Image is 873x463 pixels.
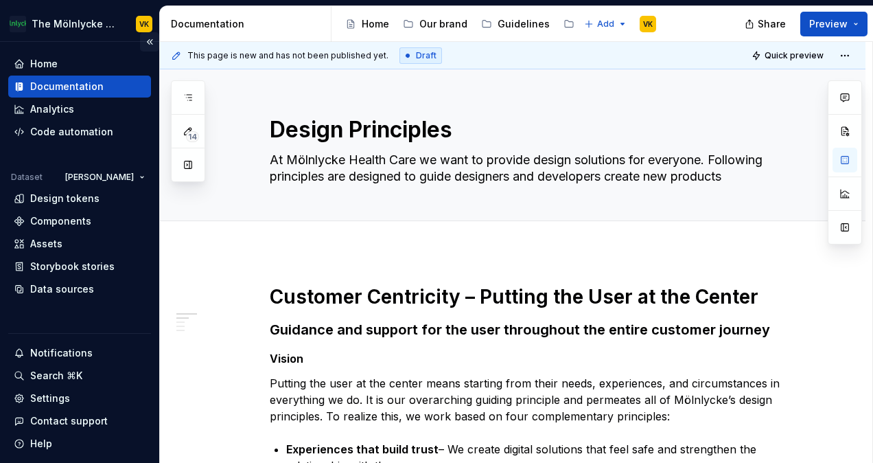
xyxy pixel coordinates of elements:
span: 14 [186,131,199,142]
span: Quick preview [765,50,824,61]
a: Settings [8,387,151,409]
span: Draft [416,50,436,61]
div: The Mölnlycke Experience [32,17,119,31]
span: Preview [809,17,848,31]
a: Components [8,210,151,232]
div: Design tokens [30,192,100,205]
a: Data sources [8,278,151,300]
textarea: At Mölnlycke Health Care we want to provide design solutions for everyone. Following principles a... [267,149,786,188]
a: Our brand [397,13,473,35]
strong: Customer Centricity – Putting the User at the Center [270,285,758,308]
button: Quick preview [747,46,830,65]
a: Analytics [8,98,151,120]
span: [PERSON_NAME] [65,172,134,183]
button: Preview [800,12,868,36]
div: Home [30,57,58,71]
div: Data sources [30,282,94,296]
div: Our brand [419,17,467,31]
a: Home [8,53,151,75]
a: Assets [8,233,151,255]
button: Help [8,433,151,455]
div: Assets [30,237,62,251]
a: Storybook stories [8,256,151,278]
span: Share [758,17,786,31]
p: Putting the user at the center means starting from their needs, experiences, and circumstances in... [270,375,789,425]
a: Documentation [8,76,151,98]
button: The Mölnlycke ExperienceVK [3,9,156,38]
span: This page is new and has not been published yet. [187,50,388,61]
div: VK [139,19,149,30]
a: Code automation [8,121,151,143]
h3: Guidance and support for the user throughout the entire customer journey [270,320,789,339]
div: Documentation [171,17,325,31]
div: Notifications [30,346,93,360]
button: Collapse sidebar [140,32,159,52]
div: Contact support [30,414,108,428]
div: Search ⌘K [30,369,82,383]
button: Share [738,12,795,36]
button: Add [580,14,631,34]
div: Dataset [11,172,43,183]
strong: Vision [270,352,303,365]
span: Add [597,19,614,30]
button: Search ⌘K [8,365,151,387]
div: Storybook stories [30,260,115,273]
div: Analytics [30,102,74,116]
div: Code automation [30,125,113,139]
img: 91fb9bbd-befe-470e-ae9b-8b56c3f0f44a.png [10,16,26,32]
textarea: Design Principles [267,113,786,146]
div: VK [643,19,653,30]
div: Documentation [30,80,104,93]
a: Guidelines [476,13,555,35]
strong: Experiences that build trust [286,442,439,456]
div: Guidelines [498,17,550,31]
div: Components [30,214,91,228]
button: [PERSON_NAME] [59,168,151,187]
a: Resources [558,13,636,35]
div: Settings [30,392,70,405]
button: Notifications [8,342,151,364]
div: Help [30,437,52,451]
div: Home [362,17,389,31]
button: Contact support [8,410,151,432]
div: Page tree [340,10,577,38]
a: Home [340,13,395,35]
a: Design tokens [8,188,151,210]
